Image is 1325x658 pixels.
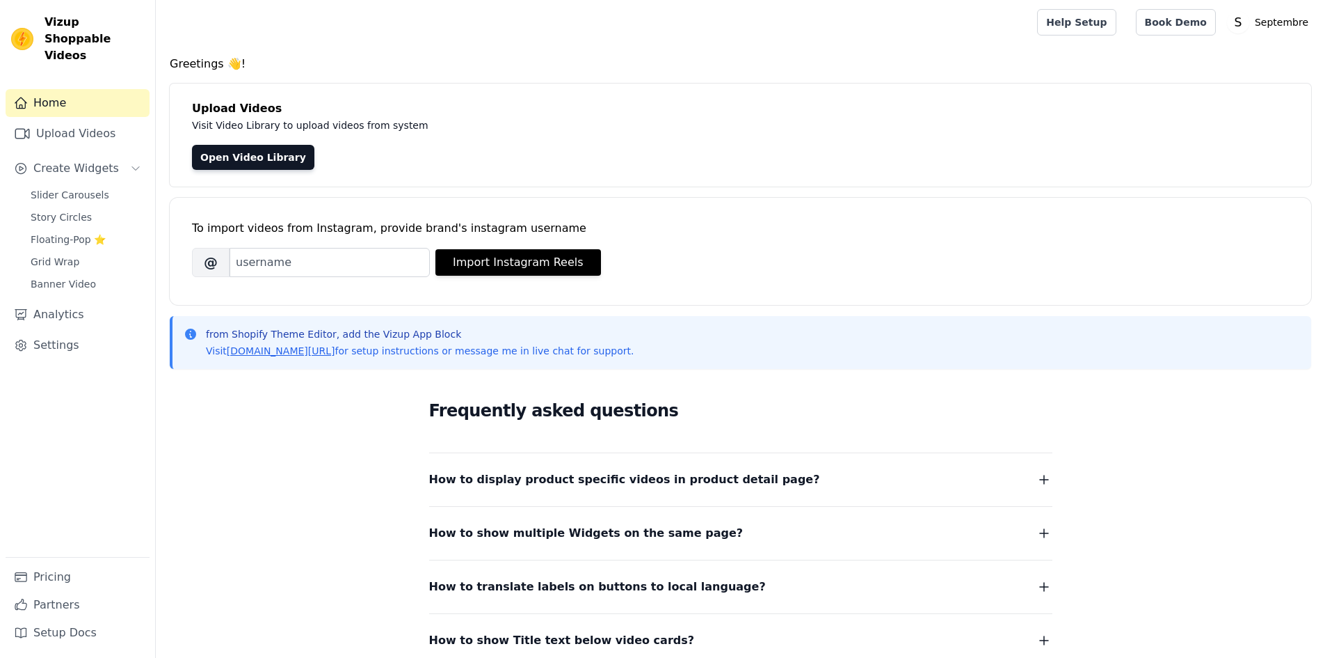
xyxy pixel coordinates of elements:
a: Settings [6,331,150,359]
button: How to translate labels on buttons to local language? [429,577,1052,597]
a: Story Circles [22,207,150,227]
button: Import Instagram Reels [435,249,601,276]
span: Create Widgets [33,160,119,177]
span: Grid Wrap [31,255,79,269]
span: How to show multiple Widgets on the same page? [429,524,744,543]
a: Book Demo [1136,9,1216,36]
h4: Upload Videos [192,100,1289,117]
a: Help Setup [1037,9,1116,36]
input: username [230,248,430,277]
span: Floating-Pop ⭐ [31,233,106,246]
a: Banner Video [22,274,150,294]
button: How to display product specific videos in product detail page? [429,470,1052,489]
a: Upload Videos [6,120,150,148]
a: Analytics [6,301,150,329]
p: Septembre [1249,10,1314,35]
h4: Greetings 👋! [170,56,1311,72]
p: Visit for setup instructions or message me in live chat for support. [206,344,634,358]
h2: Frequently asked questions [429,397,1052,425]
span: How to show Title text below video cards? [429,631,695,650]
a: Floating-Pop ⭐ [22,230,150,249]
p: Visit Video Library to upload videos from system [192,117,815,134]
button: How to show Title text below video cards? [429,631,1052,650]
span: Vizup Shoppable Videos [45,14,144,64]
p: from Shopify Theme Editor, add the Vizup App Block [206,327,634,341]
button: S Septembre [1227,10,1314,35]
span: @ [192,248,230,277]
a: Open Video Library [192,145,314,170]
a: [DOMAIN_NAME][URL] [227,345,335,357]
span: Slider Carousels [31,188,109,202]
a: Partners [6,591,150,619]
a: Slider Carousels [22,185,150,205]
span: How to translate labels on buttons to local language? [429,577,766,597]
a: Setup Docs [6,619,150,647]
a: Grid Wrap [22,252,150,272]
button: Create Widgets [6,155,150,182]
a: Pricing [6,563,150,591]
img: Vizup [11,28,33,50]
text: S [1234,15,1242,29]
button: How to show multiple Widgets on the same page? [429,524,1052,543]
span: Banner Video [31,277,96,291]
a: Home [6,89,150,117]
span: How to display product specific videos in product detail page? [429,470,820,489]
span: Story Circles [31,210,92,224]
div: To import videos from Instagram, provide brand's instagram username [192,220,1289,237]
